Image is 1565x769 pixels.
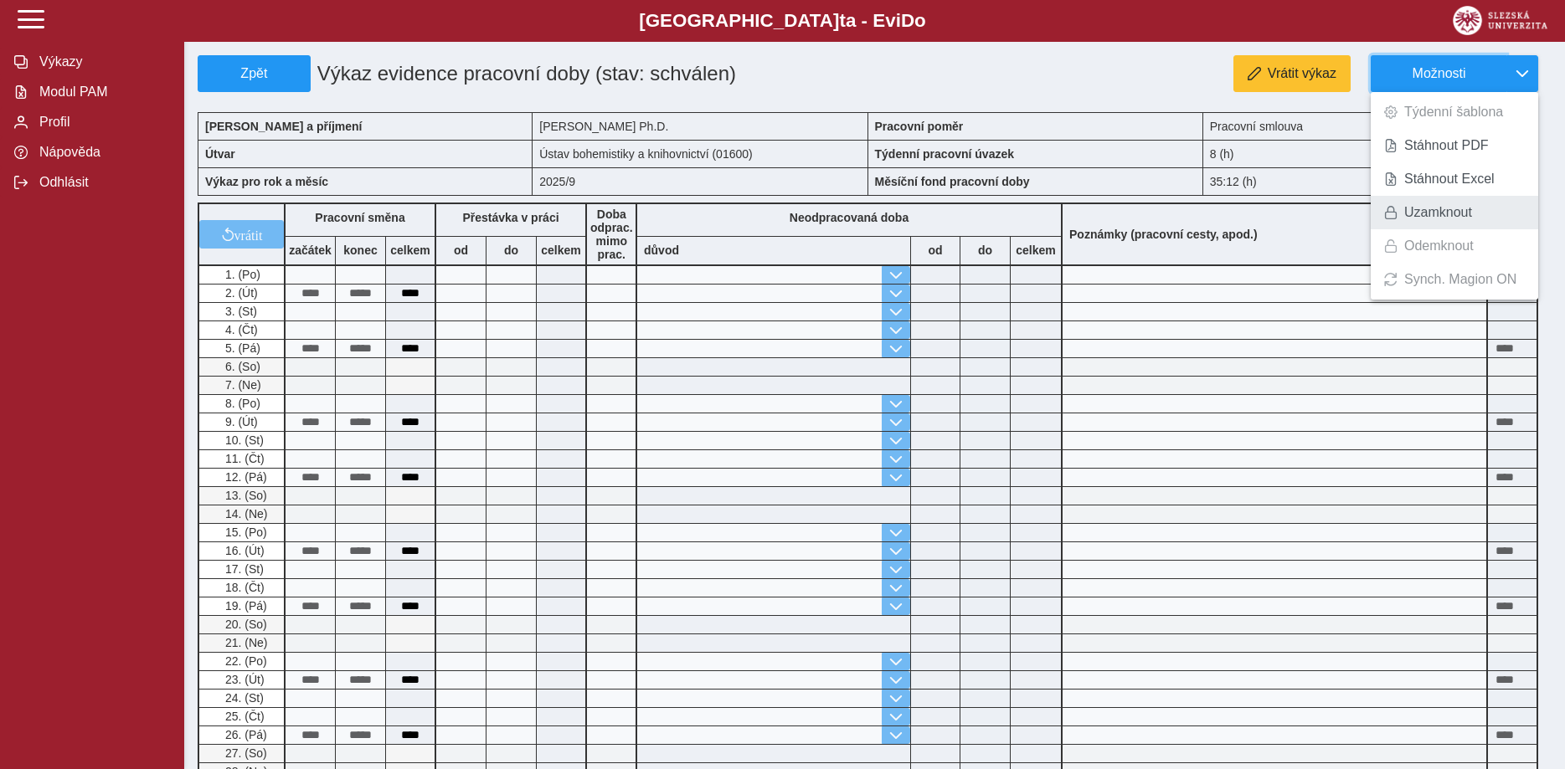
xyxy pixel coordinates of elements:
[222,360,260,373] span: 6. (So)
[436,244,486,257] b: od
[50,10,1515,32] b: [GEOGRAPHIC_DATA] a - Evi
[644,244,679,257] b: důvod
[960,244,1010,257] b: do
[222,507,268,520] span: 14. (Ne)
[315,211,404,224] b: Pracovní směna
[222,618,267,631] span: 20. (So)
[1203,112,1538,140] div: Pracovní smlouva
[34,85,170,100] span: Modul PAM
[222,746,267,760] span: 27. (So)
[486,244,536,257] b: do
[1203,140,1538,167] div: 8 (h)
[34,54,170,69] span: Výkazy
[222,489,267,502] span: 13. (So)
[205,66,303,81] span: Zpět
[222,691,264,705] span: 24. (St)
[222,710,265,723] span: 25. (Čt)
[222,525,267,539] span: 15. (Po)
[222,636,268,649] span: 21. (Ne)
[1404,206,1472,219] span: Uzamknout
[222,268,260,281] span: 1. (Po)
[222,452,265,465] span: 11. (Čt)
[205,147,235,161] b: Útvar
[222,654,267,668] span: 22. (Po)
[901,10,914,31] span: D
[533,167,867,196] div: 2025/9
[875,175,1030,188] b: Měsíční fond pracovní doby
[222,599,267,613] span: 19. (Pá)
[198,55,311,92] button: Zpět
[537,244,585,257] b: celkem
[205,120,362,133] b: [PERSON_NAME] a příjmení
[34,175,170,190] span: Odhlásit
[222,341,260,355] span: 5. (Pá)
[205,175,328,188] b: Výkaz pro rok a měsíc
[222,323,258,336] span: 4. (Čt)
[1371,55,1506,92] button: Možnosti
[1404,139,1489,152] span: Stáhnout PDF
[1385,66,1493,81] span: Možnosti
[1268,66,1336,81] span: Vrátit výkaz
[462,211,559,224] b: Přestávka v práci
[1453,6,1547,35] img: logo_web_su.png
[222,378,261,392] span: 7. (Ne)
[533,112,867,140] div: [PERSON_NAME] Ph.D.
[222,581,265,594] span: 18. (Čt)
[222,397,260,410] span: 8. (Po)
[590,208,633,261] b: Doba odprac. mimo prac.
[222,673,265,686] span: 23. (Út)
[234,228,263,241] span: vrátit
[222,562,264,576] span: 17. (St)
[222,305,257,318] span: 3. (St)
[222,728,267,741] span: 26. (Pá)
[1233,55,1351,92] button: Vrátit výkaz
[875,147,1015,161] b: Týdenní pracovní úvazek
[386,244,435,257] b: celkem
[839,10,845,31] span: t
[790,211,909,224] b: Neodpracovaná doba
[1011,244,1061,257] b: celkem
[336,244,385,257] b: konec
[286,244,335,257] b: začátek
[34,115,170,130] span: Profil
[533,140,867,167] div: Ústav bohemistiky a knihovnictví (01600)
[222,433,264,447] span: 10. (St)
[222,415,258,428] span: 9. (Út)
[1404,172,1495,186] span: Stáhnout Excel
[222,470,267,484] span: 12. (Pá)
[914,10,926,31] span: o
[222,544,265,557] span: 16. (Út)
[199,220,284,249] button: vrátit
[1063,228,1264,241] b: Poznámky (pracovní cesty, apod.)
[34,145,170,160] span: Nápověda
[311,55,762,92] h1: Výkaz evidence pracovní doby (stav: schválen)
[222,286,258,300] span: 2. (Út)
[875,120,964,133] b: Pracovní poměr
[1203,167,1538,196] div: 35:12 (h)
[911,244,960,257] b: od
